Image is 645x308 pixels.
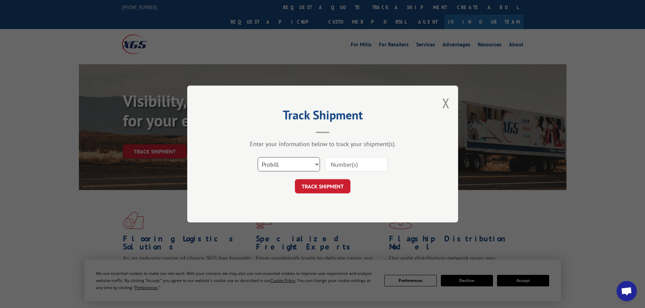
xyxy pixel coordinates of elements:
[221,140,424,148] div: Enter your information below to track your shipment(s).
[617,281,637,301] div: Open chat
[221,110,424,123] h2: Track Shipment
[325,157,387,171] input: Number(s)
[295,179,350,193] button: TRACK SHIPMENT
[442,94,450,112] button: Close modal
